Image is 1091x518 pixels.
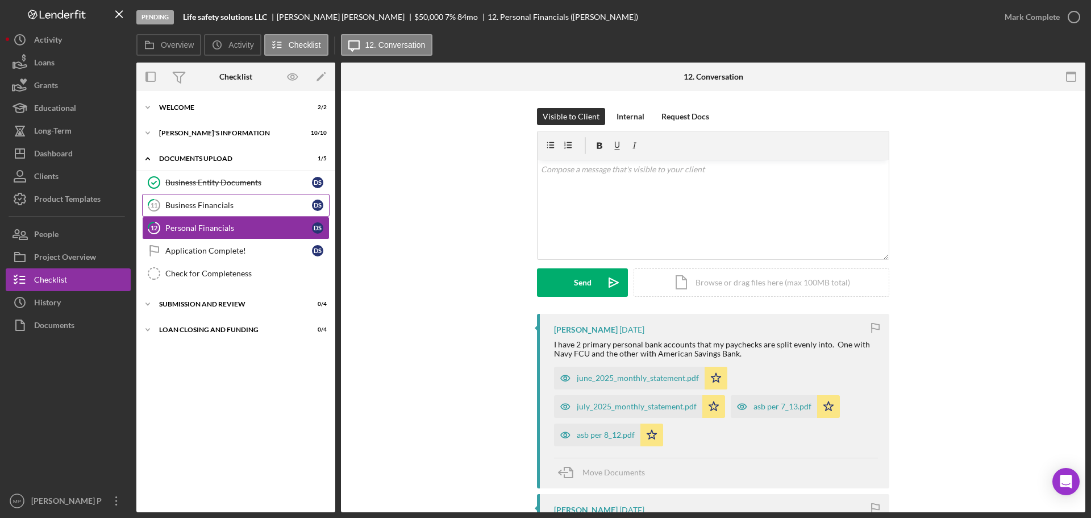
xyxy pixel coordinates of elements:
[537,108,605,125] button: Visible to Client
[28,490,102,515] div: [PERSON_NAME] P
[34,74,58,100] div: Grants
[165,269,329,278] div: Check for Completeness
[414,12,443,22] span: $50,000
[554,340,878,358] div: I have 2 primary personal bank accounts that my paychecks are split evenly into. One with Navy FC...
[142,239,330,262] a: Application Complete!DS
[577,430,635,440] div: asb per 8_12.pdf
[6,74,131,97] button: Grants
[6,165,131,188] a: Clients
[6,188,131,210] button: Product Templates
[34,246,96,271] div: Project Overview
[34,314,74,339] div: Documents
[574,268,592,297] div: Send
[136,10,174,24] div: Pending
[554,424,663,446] button: asb per 8_12.pdf
[577,374,699,383] div: june_2025_monthly_statement.pdf
[365,40,426,49] label: 12. Conversation
[228,40,253,49] label: Activity
[165,223,312,233] div: Personal Financials
[159,104,298,111] div: WELCOME
[142,194,330,217] a: 11Business FinancialsDS
[142,217,330,239] a: 12Personal FinancialsDS
[6,97,131,119] button: Educational
[312,245,323,256] div: D S
[306,155,327,162] div: 1 / 5
[6,490,131,512] button: MP[PERSON_NAME] P
[6,314,131,337] button: Documents
[159,130,298,136] div: [PERSON_NAME]'S INFORMATION
[34,28,62,54] div: Activity
[34,97,76,122] div: Educational
[165,178,312,187] div: Business Entity Documents
[34,165,59,190] div: Clients
[445,13,456,22] div: 7 %
[13,498,21,504] text: MP
[577,402,697,411] div: july_2025_monthly_statement.pdf
[204,34,261,56] button: Activity
[488,13,638,22] div: 12. Personal Financials ([PERSON_NAME])
[6,28,131,51] button: Activity
[582,467,645,477] span: Move Documents
[312,200,323,211] div: D S
[341,34,433,56] button: 12. Conversation
[753,402,811,411] div: asb per 7_13.pdf
[151,224,157,231] tspan: 12
[6,119,131,142] a: Long-Term
[142,171,330,194] a: Business Entity DocumentsDS
[151,201,157,209] tspan: 11
[656,108,715,125] button: Request Docs
[554,367,727,389] button: june_2025_monthly_statement.pdf
[554,458,656,487] button: Move Documents
[183,13,267,22] b: Life safety solutions LLC
[159,326,298,333] div: LOAN CLOSING AND FUNDING
[731,395,840,418] button: asb per 7_13.pdf
[306,130,327,136] div: 10 / 10
[457,13,478,22] div: 84 mo
[289,40,321,49] label: Checklist
[34,291,61,317] div: History
[142,262,330,285] a: Check for Completeness
[165,246,312,255] div: Application Complete!
[165,201,312,210] div: Business Financials
[619,325,644,334] time: 2025-08-26 02:09
[993,6,1085,28] button: Mark Complete
[619,505,644,515] time: 2025-08-26 01:51
[34,188,101,213] div: Product Templates
[312,222,323,234] div: D S
[306,326,327,333] div: 0 / 4
[684,72,743,81] div: 12. Conversation
[6,246,131,268] button: Project Overview
[161,40,194,49] label: Overview
[6,223,131,246] button: People
[219,72,252,81] div: Checklist
[34,51,55,77] div: Loans
[6,51,131,74] button: Loans
[34,142,73,168] div: Dashboard
[537,268,628,297] button: Send
[6,291,131,314] button: History
[159,301,298,308] div: SUBMISSION AND REVIEW
[1052,468,1080,495] div: Open Intercom Messenger
[264,34,328,56] button: Checklist
[661,108,709,125] div: Request Docs
[306,301,327,308] div: 0 / 4
[554,505,618,515] div: [PERSON_NAME]
[554,395,725,418] button: july_2025_monthly_statement.pdf
[6,268,131,291] button: Checklist
[6,142,131,165] button: Dashboard
[34,119,72,145] div: Long-Term
[543,108,599,125] div: Visible to Client
[611,108,650,125] button: Internal
[136,34,201,56] button: Overview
